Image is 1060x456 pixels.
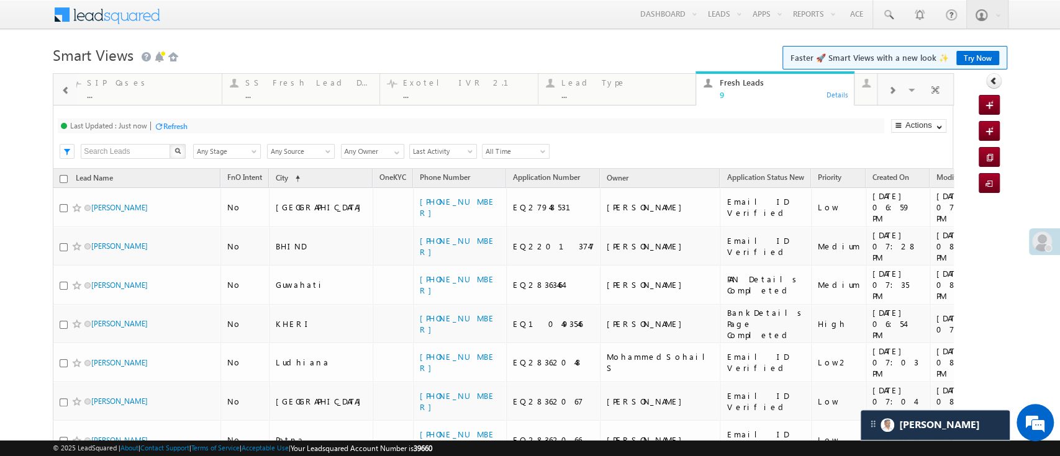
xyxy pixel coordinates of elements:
div: [DATE] 07:35 PM [936,313,996,335]
a: [PHONE_NUMBER] [420,351,496,373]
div: BHIND [276,241,367,252]
div: [PERSON_NAME] [607,318,715,329]
a: [PHONE_NUMBER] [420,429,496,450]
div: ... [245,90,373,99]
div: [DATE] 07:28 PM [872,230,924,263]
span: Priority [818,172,841,182]
div: No [227,241,263,252]
span: Created On [872,172,909,182]
div: Ludhiana [276,357,367,368]
img: Carter [881,418,894,432]
div: Medium [818,241,860,252]
span: Smart Views [53,45,134,65]
div: EQ22013747 [513,241,594,252]
div: [DATE] 07:40 PM [936,190,996,224]
div: Medium [818,279,860,290]
a: [PERSON_NAME] [91,436,148,445]
a: [PERSON_NAME] [91,358,148,367]
a: Last Activity [409,144,477,159]
span: OneKYC [379,172,406,182]
div: Fresh Leads [719,78,846,87]
a: Any Stage [193,144,261,159]
div: [DATE] 06:59 PM [872,190,924,224]
a: Try Now [956,51,999,65]
button: Actions [891,119,946,133]
div: EQ28362066 [513,434,594,445]
a: [PERSON_NAME] [91,241,148,251]
div: SIP Cases [87,78,214,87]
div: [PERSON_NAME] [607,434,715,445]
span: Any Source [268,146,330,157]
a: Lead Type... [538,74,697,105]
a: Contact Support [140,444,189,452]
div: Guwahati [276,279,367,290]
span: Any Stage [194,146,256,157]
input: Type to Search [341,144,404,159]
div: Low [818,434,860,445]
div: [DATE] 07:35 PM [872,268,924,302]
span: Owner [607,173,628,182]
div: MohammedSohail S [607,351,715,373]
div: PAN Details Completed [727,274,805,296]
a: Modified On [930,171,984,187]
a: About [120,444,138,452]
div: Email ID Verified [727,196,805,218]
a: [PERSON_NAME] [91,319,148,328]
a: All Time [482,144,550,159]
span: Faster 🚀 Smart Views with a new look ✨ [790,51,999,64]
div: [DATE] 07:04 PM [872,385,924,418]
a: [PHONE_NUMBER] [420,390,496,412]
div: [DATE] 08:21 PM [936,268,996,302]
span: Modified On [936,172,978,182]
span: FnO Intent [227,172,262,182]
div: No [227,318,263,329]
a: Acceptable Use [242,444,289,452]
a: FnO Intent [221,171,268,187]
div: [GEOGRAPHIC_DATA] [276,396,367,407]
div: KHERI [276,318,367,329]
span: (sorted ascending) [290,174,300,184]
a: [PHONE_NUMBER] [420,235,496,257]
div: BankDetails Page Completed [727,307,805,341]
div: ... [561,90,689,99]
img: Search [174,148,181,154]
span: Application Status New [727,172,804,182]
a: Application Status New [720,171,810,187]
span: Phone Number [420,172,470,182]
div: Details [826,89,849,100]
a: Application Number [507,171,586,187]
div: [DATE] 08:30 PM [936,385,996,418]
div: No [227,202,263,213]
div: No [227,357,263,368]
div: Low [818,202,860,213]
div: Lead Type [561,78,689,87]
span: Carter [899,419,980,431]
div: [DATE] 08:30 PM [936,346,996,379]
a: City (sorted ascending) [270,171,306,187]
div: No [227,396,263,407]
div: Low2 [818,357,860,368]
a: [PERSON_NAME] [91,280,148,290]
div: Low [818,396,860,407]
a: [PHONE_NUMBER] [420,274,496,295]
a: [PERSON_NAME] [91,203,148,212]
div: [DATE] 07:03 PM [872,346,924,379]
a: OneKYC [373,171,412,187]
a: Exotel IVR 2.1... [379,74,538,105]
div: Email ID Verified [727,351,805,373]
div: Email ID Verified [727,390,805,413]
div: Patna [276,434,367,445]
div: [PERSON_NAME] [607,279,715,290]
div: EQ27948531 [513,202,594,213]
a: SS Fresh Lead Distribution... [222,74,381,105]
a: Fresh Leads9Details [695,71,854,106]
span: City [276,173,288,182]
div: [PERSON_NAME] [607,396,715,407]
div: ... [403,90,530,99]
input: Search Leads [81,144,171,159]
a: Phone Number [414,171,476,187]
div: Email ID Verified [727,235,805,257]
a: Show All Items [387,145,403,157]
a: [PHONE_NUMBER] [420,196,496,218]
div: No [227,434,263,445]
